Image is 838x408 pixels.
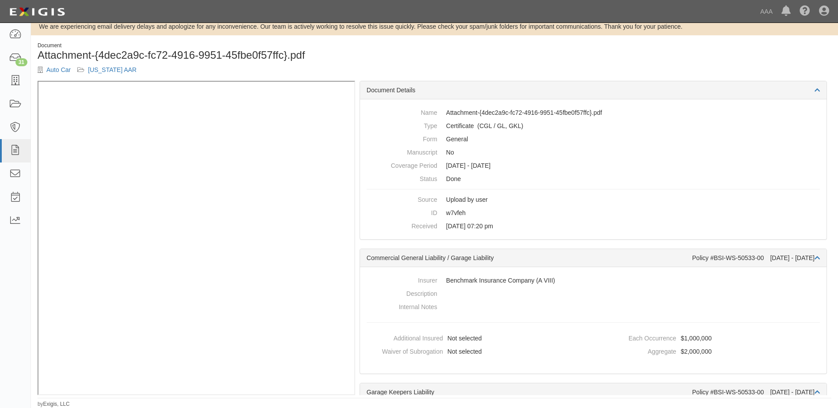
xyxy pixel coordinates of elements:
[367,193,820,206] dd: Upload by user
[692,388,820,397] div: Policy #BSI-WS-50533-00 [DATE] - [DATE]
[367,300,437,311] dt: Internal Notes
[367,219,437,230] dt: Received
[360,81,827,99] div: Document Details
[692,253,820,262] div: Policy #BSI-WS-50533-00 [DATE] - [DATE]
[38,400,70,408] small: by
[756,3,777,20] a: AAA
[367,388,692,397] div: Garage Keepers Liability
[367,106,437,117] dt: Name
[367,219,820,233] dd: [DATE] 07:20 pm
[367,206,437,217] dt: ID
[43,401,70,407] a: Exigis, LLC
[597,332,676,343] dt: Each Occurrence
[367,159,820,172] dd: [DATE] - [DATE]
[364,345,590,358] dd: Not selected
[367,106,820,119] dd: Attachment-{4dec2a9c-fc72-4916-9951-45fbe0f57ffc}.pdf
[367,274,437,285] dt: Insurer
[7,4,68,20] img: logo-5460c22ac91f19d4615b14bd174203de0afe785f0fc80cf4dbbc73dc1793850b.png
[367,193,437,204] dt: Source
[367,253,692,262] div: Commercial General Liability / Garage Liability
[597,345,676,356] dt: Aggregate
[597,345,823,358] dd: $2,000,000
[367,172,437,183] dt: Status
[38,49,428,61] h1: Attachment-{4dec2a9c-fc72-4916-9951-45fbe0f57ffc}.pdf
[364,332,590,345] dd: Not selected
[88,66,137,73] a: [US_STATE] AAR
[367,274,820,287] dd: Benchmark Insurance Company (A VIII)
[800,6,810,17] i: Help Center - Complianz
[38,42,428,49] div: Document
[367,172,820,185] dd: Done
[597,332,823,345] dd: $1,000,000
[15,58,27,66] div: 31
[367,146,437,157] dt: Manuscript
[367,146,820,159] dd: No
[367,132,437,144] dt: Form
[367,159,437,170] dt: Coverage Period
[367,119,437,130] dt: Type
[364,345,443,356] dt: Waiver of Subrogation
[364,332,443,343] dt: Additional Insured
[367,119,820,132] dd: Commercial General Liability / Garage Liability Garage Keepers Liability
[367,287,437,298] dt: Description
[367,206,820,219] dd: w7vfeh
[46,66,71,73] a: Auto Car
[31,22,838,31] div: We are experiencing email delivery delays and apologize for any inconvenience. Our team is active...
[367,132,820,146] dd: General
